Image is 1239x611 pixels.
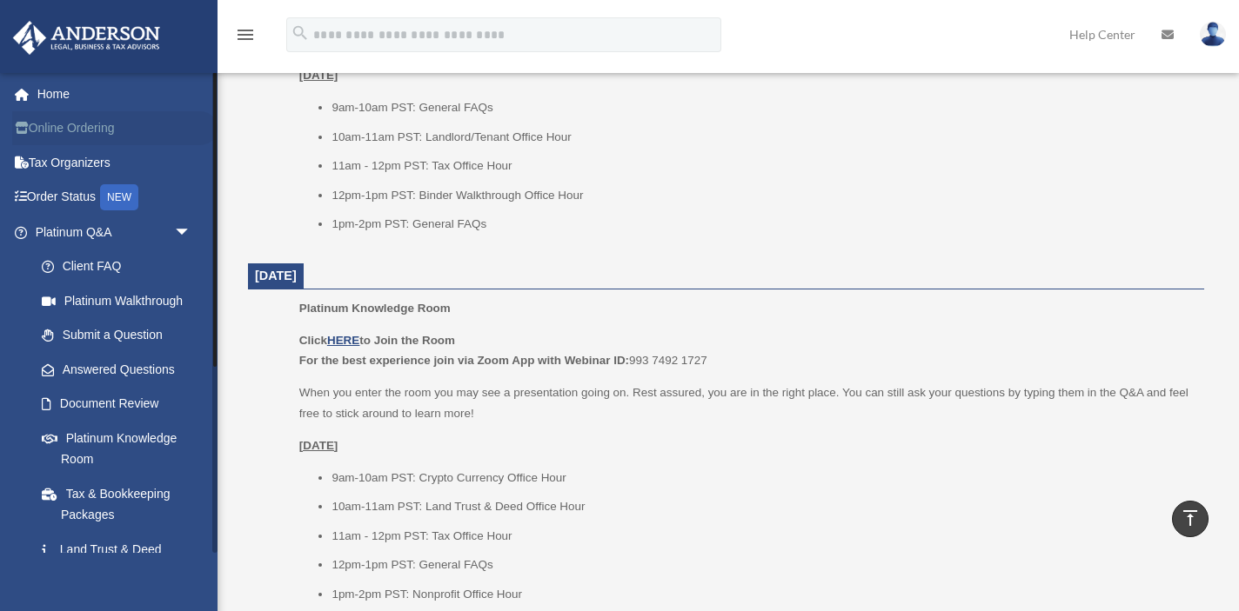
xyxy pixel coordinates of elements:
p: 993 7492 1727 [299,330,1192,371]
li: 10am-11am PST: Landlord/Tenant Office Hour [332,127,1192,148]
span: [DATE] [255,269,297,282]
a: Platinum Knowledge Room [24,421,209,476]
a: Platinum Walkthrough [24,283,218,318]
div: NEW [100,184,138,210]
a: Tax & Bookkeeping Packages [24,476,218,532]
b: Click to Join the Room [299,334,455,347]
a: Platinum Q&Aarrow_drop_down [12,215,218,249]
a: Tax Organizers [12,145,218,180]
li: 10am-11am PST: Land Trust & Deed Office Hour [332,496,1192,517]
li: 11am - 12pm PST: Tax Office Hour [332,526,1192,547]
li: 1pm-2pm PST: Nonprofit Office Hour [332,584,1192,605]
li: 12pm-1pm PST: Binder Walkthrough Office Hour [332,185,1192,206]
img: Anderson Advisors Platinum Portal [8,21,165,55]
a: Client FAQ [24,249,218,284]
a: Home [12,76,218,111]
b: For the best experience join via Zoom App with Webinar ID: [299,354,629,367]
li: 9am-10am PST: General FAQs [332,97,1192,118]
span: Platinum Knowledge Room [299,302,451,315]
a: Document Review [24,387,218,422]
i: search [291,23,310,43]
i: vertical_align_top [1180,508,1201,528]
p: When you enter the room you may see a presentation going on. Rest assured, you are in the right p... [299,382,1192,423]
a: Submit a Question [24,318,218,353]
u: [DATE] [299,439,338,452]
a: Land Trust & Deed Forum [24,532,218,588]
li: 12pm-1pm PST: General FAQs [332,555,1192,575]
i: menu [235,24,256,45]
a: Answered Questions [24,352,218,387]
a: Online Ordering [12,111,218,146]
li: 1pm-2pm PST: General FAQs [332,214,1192,235]
a: vertical_align_top [1172,501,1209,537]
a: HERE [327,334,359,347]
a: menu [235,30,256,45]
u: [DATE] [299,69,338,82]
li: 9am-10am PST: Crypto Currency Office Hour [332,468,1192,488]
span: arrow_drop_down [174,215,209,250]
li: 11am - 12pm PST: Tax Office Hour [332,156,1192,176]
a: Order StatusNEW [12,180,218,216]
img: User Pic [1200,22,1226,47]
